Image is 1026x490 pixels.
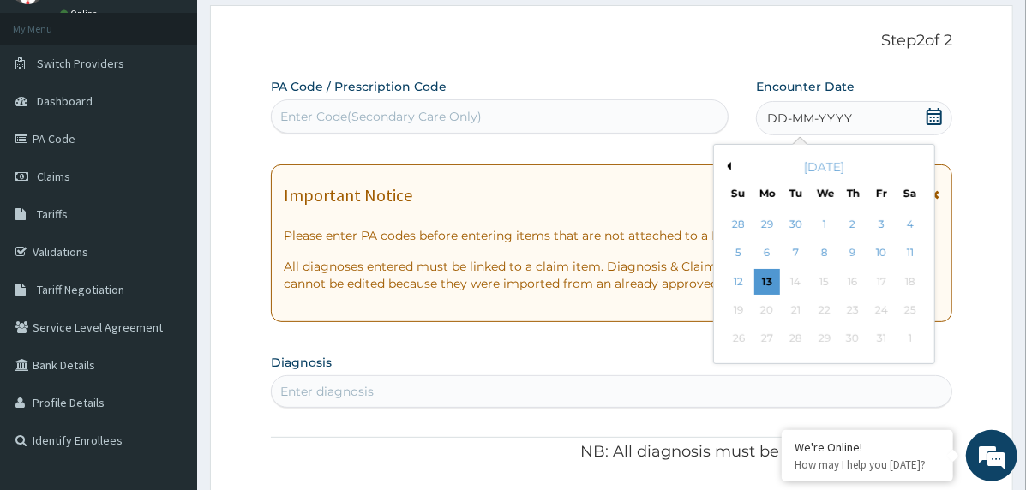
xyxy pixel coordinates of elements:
label: Diagnosis [271,354,332,371]
div: [DATE] [721,158,927,176]
div: Choose Sunday, October 12th, 2025 [726,269,752,295]
span: Switch Providers [37,56,124,71]
div: Not available Friday, October 31st, 2025 [868,326,894,352]
div: Choose Sunday, October 5th, 2025 [726,241,752,266]
div: Not available Tuesday, October 21st, 2025 [783,297,808,323]
div: Not available Thursday, October 30th, 2025 [840,326,866,352]
textarea: Type your message and hit 'Enter' [9,316,327,376]
p: Step 2 of 2 [271,32,952,51]
div: Not available Thursday, October 23rd, 2025 [840,297,866,323]
div: Not available Monday, October 27th, 2025 [754,326,780,352]
div: Choose Friday, October 10th, 2025 [868,241,894,266]
div: We [817,186,831,200]
label: Encounter Date [756,78,855,95]
div: Not available Friday, October 24th, 2025 [868,297,894,323]
div: Choose Friday, October 3rd, 2025 [868,212,894,237]
span: Dashboard [37,93,93,109]
span: Tariff Negotiation [37,282,124,297]
div: Su [731,186,746,200]
div: Not available Wednesday, October 15th, 2025 [812,269,837,295]
div: Not available Thursday, October 16th, 2025 [840,269,866,295]
div: Enter Code(Secondary Care Only) [280,108,482,125]
div: Choose Monday, October 13th, 2025 [754,269,780,295]
div: Not available Saturday, October 25th, 2025 [897,297,923,323]
div: Not available Sunday, October 26th, 2025 [726,326,752,352]
span: We're online! [99,140,237,313]
div: Sa [903,186,918,200]
div: month 2025-10 [724,211,924,354]
div: Choose Thursday, October 9th, 2025 [840,241,866,266]
div: Choose Monday, September 29th, 2025 [754,212,780,237]
div: Minimize live chat window [281,9,322,50]
div: Not available Sunday, October 19th, 2025 [726,297,752,323]
div: Not available Monday, October 20th, 2025 [754,297,780,323]
div: Choose Tuesday, September 30th, 2025 [783,212,808,237]
div: Choose Monday, October 6th, 2025 [754,241,780,266]
div: Not available Saturday, October 18th, 2025 [897,269,923,295]
div: Not available Friday, October 17th, 2025 [868,269,894,295]
p: NB: All diagnosis must be linked to a claim item [271,441,952,463]
p: Please enter PA codes before entering items that are not attached to a PA code [284,227,939,244]
div: Choose Wednesday, October 8th, 2025 [812,241,837,266]
div: Choose Wednesday, October 1st, 2025 [812,212,837,237]
div: Not available Wednesday, October 22nd, 2025 [812,297,837,323]
label: PA Code / Prescription Code [271,78,447,95]
div: Choose Saturday, October 11th, 2025 [897,241,923,266]
a: Online [60,8,101,20]
div: Choose Saturday, October 4th, 2025 [897,212,923,237]
div: Th [846,186,861,200]
span: Tariffs [37,206,68,222]
div: Tu [789,186,803,200]
div: Choose Thursday, October 2nd, 2025 [840,212,866,237]
div: Not available Tuesday, October 28th, 2025 [783,326,808,352]
div: Choose Sunday, September 28th, 2025 [726,212,752,237]
div: Choose Tuesday, October 7th, 2025 [783,241,808,266]
img: d_794563401_company_1708531726252_794563401 [32,86,69,128]
div: Not available Tuesday, October 14th, 2025 [783,269,808,295]
div: We're Online! [795,439,940,455]
span: DD-MM-YYYY [767,110,852,127]
div: Fr [874,186,889,200]
button: Previous Month [723,162,731,170]
p: How may I help you today? [795,457,940,472]
div: Enter diagnosis [280,383,374,400]
h1: Important Notice [284,186,412,205]
span: Claims [37,169,70,184]
div: Not available Wednesday, October 29th, 2025 [812,326,837,352]
div: Chat with us now [89,96,288,118]
div: Not available Saturday, November 1st, 2025 [897,326,923,352]
p: All diagnoses entered must be linked to a claim item. Diagnosis & Claim Items that are visible bu... [284,258,939,292]
div: Mo [759,186,774,200]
